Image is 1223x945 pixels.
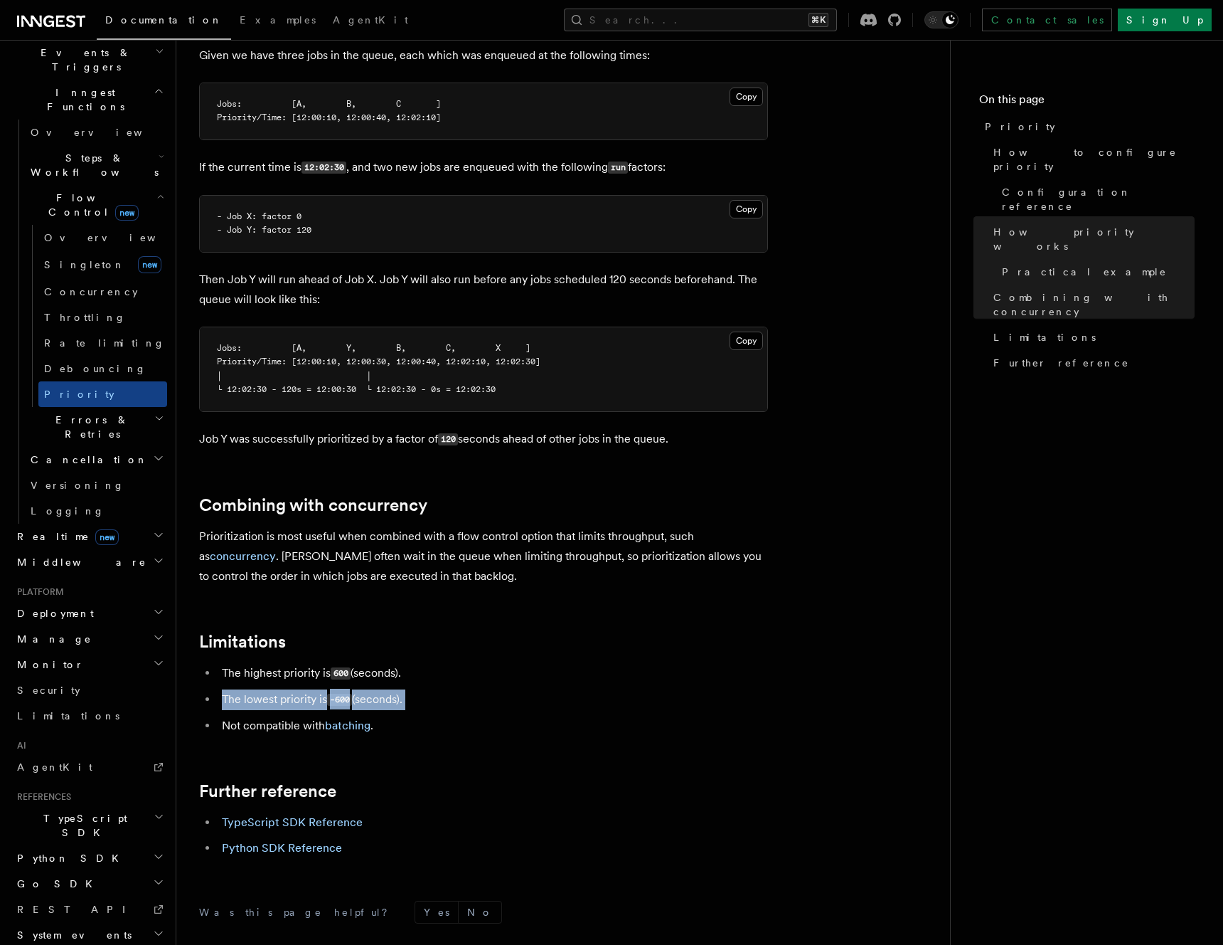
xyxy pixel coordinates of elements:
[993,145,1195,174] span: How to configure priority
[985,120,1055,134] span: Priority
[38,330,167,356] a: Rate limiting
[996,259,1195,285] a: Practical example
[11,877,101,891] span: Go SDK
[17,710,119,722] span: Limitations
[979,91,1195,114] h4: On this page
[25,413,154,441] span: Errors & Retries
[11,80,167,120] button: Inngest Functions
[301,162,346,174] code: 12:02:30
[11,806,167,845] button: TypeScript SDK
[1002,265,1167,279] span: Practical example
[199,157,768,178] p: If the current time is , and two new jobs are enqueued with the following factors:
[993,225,1195,253] span: How priority works
[38,279,167,305] a: Concurrency
[11,606,94,621] span: Deployment
[217,211,301,221] span: - Job X: factor 0
[11,658,84,672] span: Monitor
[240,14,316,26] span: Examples
[324,4,417,38] a: AgentKit
[327,694,352,706] code: -600
[95,529,119,545] span: new
[25,185,167,225] button: Flow Controlnew
[333,14,408,26] span: AgentKit
[11,652,167,677] button: Monitor
[44,389,114,400] span: Priority
[988,219,1195,259] a: How priority works
[11,677,167,703] a: Security
[11,85,154,114] span: Inngest Functions
[11,40,167,80] button: Events & Triggers
[993,330,1096,344] span: Limitations
[44,312,126,323] span: Throttling
[218,716,768,736] li: Not compatible with .
[25,151,159,179] span: Steps & Workflows
[44,259,125,270] span: Singleton
[199,781,336,801] a: Further reference
[11,811,154,840] span: TypeScript SDK
[217,371,371,381] span: │ │
[1002,185,1195,213] span: Configuration reference
[438,433,458,445] code: 120
[11,524,167,549] button: Realtimenew
[11,851,127,865] span: Python SDK
[459,902,501,923] button: No
[231,4,324,38] a: Examples
[11,703,167,729] a: Limitations
[608,162,628,174] code: run
[25,225,167,407] div: Flow Controlnew
[17,761,92,773] span: AgentKit
[38,250,167,279] a: Singletonnew
[11,871,167,897] button: Go SDK
[25,191,156,219] span: Flow Control
[979,114,1195,139] a: Priority
[31,127,177,138] span: Overview
[564,9,837,31] button: Search...⌘K
[222,815,363,829] a: TypeScript SDK Reference
[11,928,132,942] span: System events
[25,447,167,472] button: Cancellation
[199,527,768,586] p: Prioritization is most useful when combined with a flow control option that limits throughput, su...
[993,356,1129,370] span: Further reference
[17,685,80,696] span: Security
[38,225,167,250] a: Overview
[11,555,146,569] span: Middleware
[924,11,958,28] button: Toggle dark mode
[44,337,165,349] span: Rate limiting
[222,841,342,855] a: Python SDK Reference
[996,179,1195,219] a: Configuration reference
[25,472,167,498] a: Versioning
[199,905,397,919] p: Was this page helpful?
[217,225,311,235] span: - Job Y: factor 120
[38,381,167,407] a: Priority
[988,324,1195,350] a: Limitations
[11,529,119,544] span: Realtime
[138,256,161,273] span: new
[25,453,148,467] span: Cancellation
[993,290,1195,319] span: Combining with concurrency
[325,719,370,732] a: batching
[11,632,92,646] span: Manage
[44,232,191,243] span: Overview
[415,902,458,923] button: Yes
[11,791,71,803] span: References
[25,407,167,447] button: Errors & Retries
[210,549,276,563] a: concurrency
[11,46,155,74] span: Events & Triggers
[1118,9,1212,31] a: Sign Up
[730,200,763,218] button: Copy
[25,145,167,185] button: Steps & Workflows
[11,120,167,524] div: Inngest Functions
[17,904,138,915] span: REST API
[11,740,26,751] span: AI
[25,498,167,524] a: Logging
[11,586,64,598] span: Platform
[199,632,286,652] a: Limitations
[217,384,496,394] span: └ 12:02:30 - 120s = 12:00:30 └ 12:02:30 - 0s = 12:02:30
[199,46,768,65] p: Given we have three jobs in the queue, each which was enqueued at the following times:
[199,495,427,515] a: Combining with concurrency
[25,120,167,145] a: Overview
[11,897,167,922] a: REST API
[97,4,231,40] a: Documentation
[217,99,441,109] span: Jobs: [A, B, C ]
[11,549,167,575] button: Middleware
